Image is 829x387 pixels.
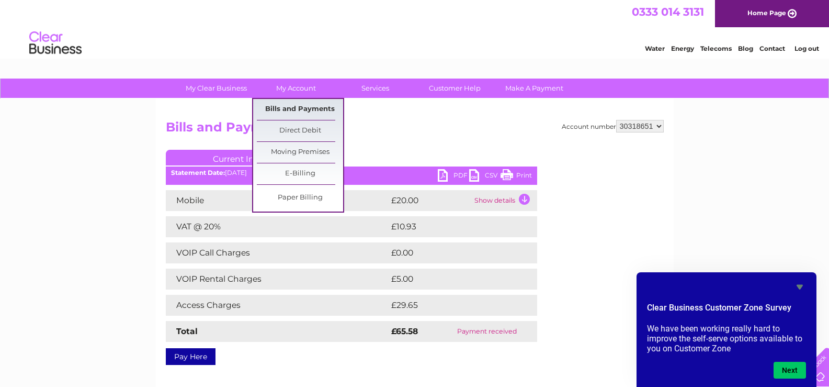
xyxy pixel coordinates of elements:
a: My Clear Business [173,79,259,98]
a: Telecoms [700,45,732,52]
a: Blog [738,45,753,52]
b: Statement Date: [171,169,225,176]
a: Pay Here [166,348,215,365]
td: Mobile [166,190,389,211]
a: Direct Debit [257,120,343,141]
div: Clear Business Customer Zone Survey [647,281,806,379]
div: Clear Business is a trading name of Verastar Limited (registered in [GEOGRAPHIC_DATA] No. 3667643... [168,6,662,51]
div: [DATE] [166,169,537,176]
h2: Bills and Payments [166,120,664,140]
td: £20.00 [389,190,472,211]
a: Log out [794,45,819,52]
a: E-Billing [257,163,343,184]
a: PDF [438,169,469,184]
a: CSV [469,169,501,184]
td: £0.00 [389,242,513,263]
td: Show details [472,190,537,211]
a: Services [332,79,418,98]
strong: Total [176,326,198,336]
a: My Account [253,79,339,98]
button: Next question [774,362,806,379]
a: Energy [671,45,694,52]
td: VOIP Call Charges [166,242,389,263]
a: Moving Premises [257,142,343,163]
td: Payment received [437,321,537,342]
p: We have been working really hard to improve the self-serve options available to you on Customer Zone [647,324,806,353]
a: Paper Billing [257,187,343,208]
a: Contact [759,45,785,52]
td: VAT @ 20% [166,216,389,237]
div: Account number [562,120,664,132]
td: £10.93 [389,216,515,237]
strong: £65.58 [391,326,418,336]
a: Current Invoice [166,150,323,165]
a: Water [645,45,665,52]
td: Access Charges [166,295,389,316]
td: £5.00 [389,269,513,290]
img: logo.png [29,27,82,59]
button: Hide survey [793,281,806,293]
a: Bills and Payments [257,99,343,120]
a: 0333 014 3131 [632,5,704,18]
a: Make A Payment [491,79,577,98]
h2: Clear Business Customer Zone Survey [647,302,806,319]
td: VOIP Rental Charges [166,269,389,290]
a: Customer Help [412,79,498,98]
a: Print [501,169,532,184]
td: £29.65 [389,295,516,316]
